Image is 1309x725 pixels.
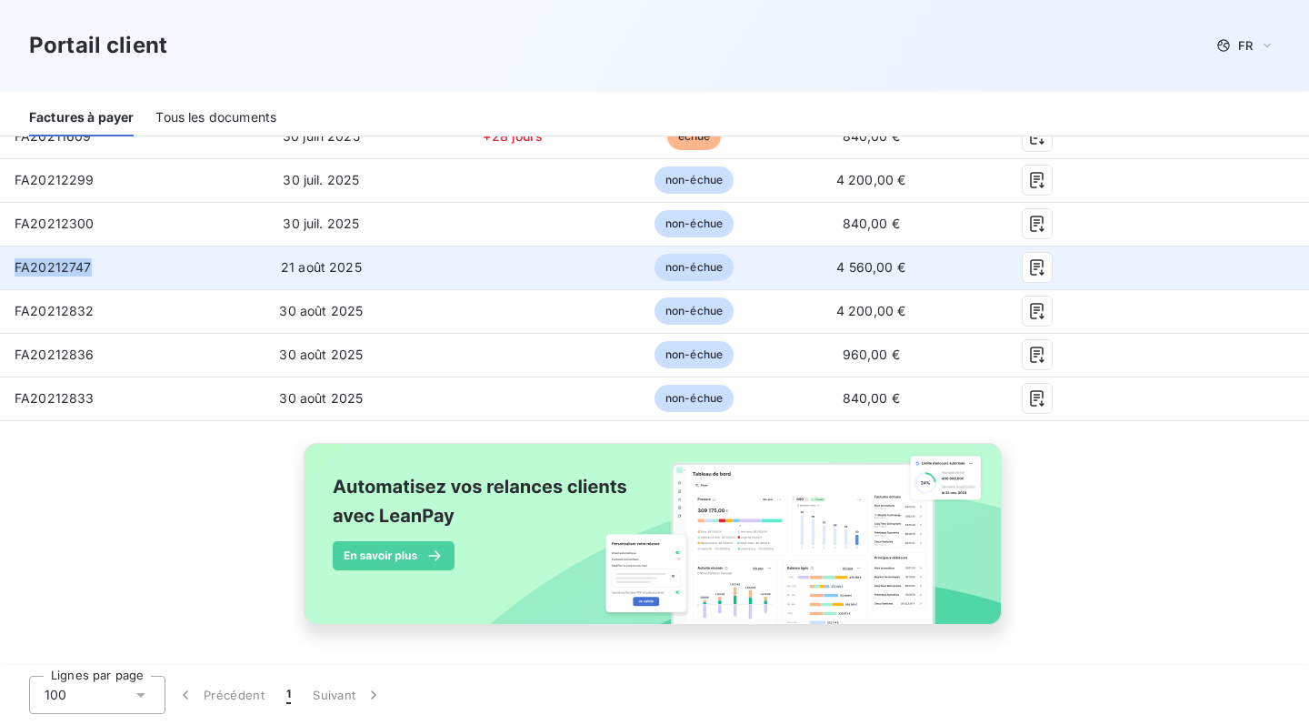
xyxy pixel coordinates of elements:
button: 1 [275,676,302,714]
span: FA20212747 [15,259,92,275]
span: 960,00 € [843,347,900,362]
span: FR [1238,38,1253,53]
span: 30 août 2025 [279,347,363,362]
span: 4 200,00 € [836,303,906,318]
span: FA20212300 [15,216,95,231]
span: non-échue [654,341,734,368]
span: 30 août 2025 [279,390,363,406]
h3: Portail client [29,29,167,62]
span: non-échue [654,254,734,281]
span: FA20212832 [15,303,95,318]
span: 30 juin 2025 [283,128,360,144]
span: 840,00 € [843,390,900,406]
span: 840,00 € [843,128,900,144]
span: 30 août 2025 [279,303,363,318]
span: non-échue [654,166,734,194]
img: banner [287,432,1022,656]
span: +28 jours [483,128,542,144]
span: non-échue [654,210,734,237]
span: 4 560,00 € [836,259,905,275]
span: 30 juil. 2025 [283,216,359,231]
span: FA20212833 [15,390,95,406]
span: non-échue [654,385,734,412]
span: non-échue [654,297,734,325]
span: 840,00 € [843,216,900,231]
button: Suivant [302,676,394,714]
div: Tous les documents [155,98,276,136]
span: FA20212836 [15,347,95,362]
span: 4 200,00 € [836,172,906,187]
button: Précédent [165,676,275,714]
span: FA20211609 [15,128,92,144]
span: 21 août 2025 [281,259,362,275]
span: FA20212299 [15,172,95,187]
span: 30 juil. 2025 [283,172,359,187]
span: 1 [286,686,291,704]
div: Factures à payer [29,98,134,136]
span: 100 [45,686,66,704]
